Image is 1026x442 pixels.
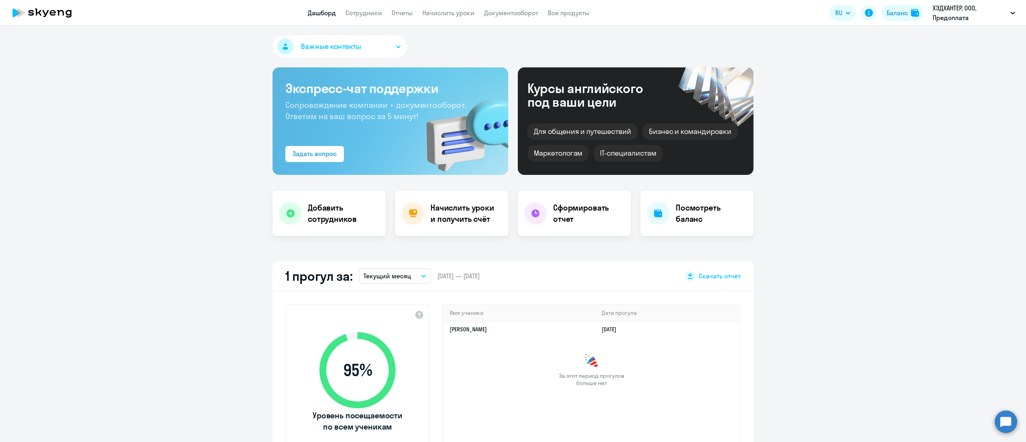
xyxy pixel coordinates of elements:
[594,145,662,162] div: IT-специалистам
[584,353,600,369] img: congrats
[415,85,508,175] img: bg-img
[830,5,856,21] button: RU
[364,271,411,281] p: Текущий месяц
[311,410,404,432] span: Уровень посещаемости по всем ученикам
[392,9,413,17] a: Отчеты
[911,9,919,17] img: balance
[642,123,738,140] div: Бизнес и командировки
[301,41,361,52] span: Важные контакты
[308,202,379,225] h4: Добавить сотрудников
[285,268,352,284] h2: 1 прогул за:
[359,268,431,284] button: Текущий месяц
[676,202,747,225] h4: Посмотреть баланс
[887,8,908,18] div: Баланс
[595,305,740,321] th: Дата прогула
[450,326,487,333] a: [PERSON_NAME]
[527,81,664,109] div: Курсы английского под ваши цели
[273,35,407,58] button: Важные контакты
[285,146,344,162] button: Задать вопрос
[882,5,924,21] button: Балансbalance
[929,3,1019,22] button: ХЭДХАНТЕР, ООО, Предоплата
[933,3,1007,22] p: ХЭДХАНТЕР, ООО, Предоплата
[308,9,336,17] a: Дашборд
[437,272,480,280] span: [DATE] — [DATE]
[430,202,500,225] h4: Начислить уроки и получить счёт
[285,100,467,121] span: Сопровождение компании + документооборот. Ответим на ваш вопрос за 5 минут!
[699,272,741,280] span: Скачать отчет
[558,372,625,387] span: За этот период прогулов больше нет
[527,123,638,140] div: Для общения и путешествий
[285,80,495,96] h3: Экспресс-чат поддержки
[422,9,475,17] a: Начислить уроки
[602,326,623,333] a: [DATE]
[443,305,595,321] th: Имя ученика
[293,149,337,158] div: Задать вопрос
[345,9,382,17] a: Сотрудники
[553,202,624,225] h4: Сформировать отчет
[527,145,589,162] div: Маркетологам
[548,9,590,17] a: Все продукты
[835,8,842,18] span: RU
[311,361,404,380] span: 95 %
[484,9,538,17] a: Документооборот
